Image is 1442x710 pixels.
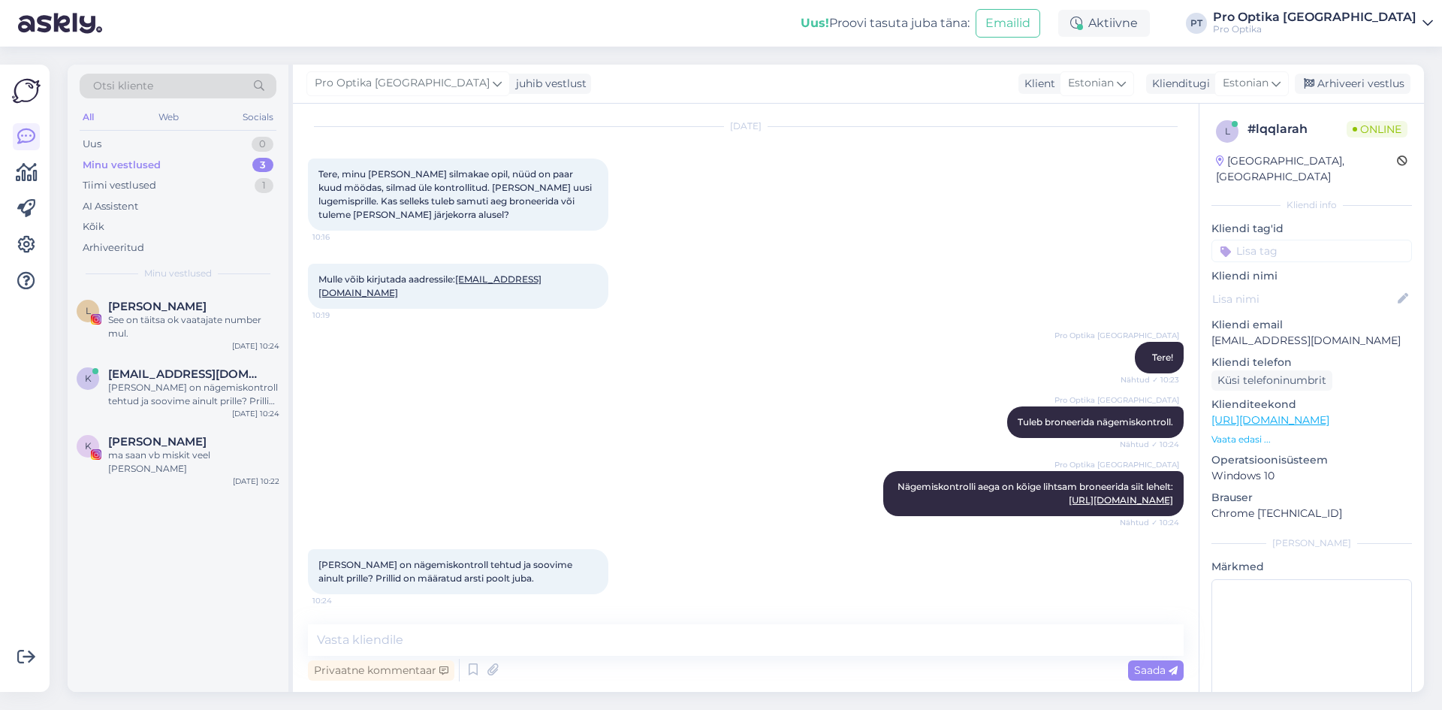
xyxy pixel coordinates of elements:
[1211,433,1412,446] p: Vaata edasi ...
[233,476,279,487] div: [DATE] 10:22
[155,107,182,127] div: Web
[1054,394,1179,406] span: Pro Optika [GEOGRAPHIC_DATA]
[1213,23,1416,35] div: Pro Optika
[83,240,144,255] div: Arhiveeritud
[1295,74,1410,94] div: Arhiveeri vestlus
[240,107,276,127] div: Socials
[1223,75,1269,92] span: Estonian
[1186,13,1207,34] div: PT
[1211,268,1412,284] p: Kliendi nimi
[801,16,829,30] b: Uus!
[1120,439,1179,450] span: Nähtud ✓ 10:24
[252,137,273,152] div: 0
[312,231,369,243] span: 10:16
[1211,333,1412,349] p: [EMAIL_ADDRESS][DOMAIN_NAME]
[1152,352,1173,363] span: Tere!
[83,158,161,173] div: Minu vestlused
[1068,75,1114,92] span: Estonian
[308,119,1184,133] div: [DATE]
[108,435,207,449] span: Klaudia Tiitsmaa
[1211,240,1412,262] input: Lisa tag
[255,178,273,193] div: 1
[232,340,279,352] div: [DATE] 10:24
[510,76,587,92] div: juhib vestlust
[232,408,279,419] div: [DATE] 10:24
[1058,10,1150,37] div: Aktiivne
[1213,11,1416,23] div: Pro Optika [GEOGRAPHIC_DATA]
[1146,76,1210,92] div: Klienditugi
[1211,468,1412,484] p: Windows 10
[312,595,369,606] span: 10:24
[80,107,97,127] div: All
[1018,416,1173,428] span: Tuleb broneerida nägemiskontroll.
[1069,494,1173,506] a: [URL][DOMAIN_NAME]
[108,300,207,313] span: Liisi Eesmaa
[1247,120,1347,138] div: # lqqlarah
[976,9,1040,38] button: Emailid
[1134,663,1178,677] span: Saada
[144,267,212,280] span: Minu vestlused
[1121,374,1179,385] span: Nähtud ✓ 10:23
[315,75,490,92] span: Pro Optika [GEOGRAPHIC_DATA]
[1213,11,1433,35] a: Pro Optika [GEOGRAPHIC_DATA]Pro Optika
[1211,536,1412,550] div: [PERSON_NAME]
[1211,506,1412,521] p: Chrome [TECHNICAL_ID]
[1211,370,1332,391] div: Küsi telefoninumbrit
[1225,125,1230,137] span: l
[308,660,454,681] div: Privaatne kommentaar
[1054,459,1179,470] span: Pro Optika [GEOGRAPHIC_DATA]
[897,481,1173,506] span: Nägemiskontrolli aega on kõige lihtsam broneerida siit lehelt:
[1216,153,1397,185] div: [GEOGRAPHIC_DATA], [GEOGRAPHIC_DATA]
[83,137,101,152] div: Uus
[83,199,138,214] div: AI Assistent
[108,367,264,381] span: ksepp67@gmail.com
[83,178,156,193] div: Tiimi vestlused
[1211,317,1412,333] p: Kliendi email
[318,168,594,220] span: Tere, minu [PERSON_NAME] silmakae opil, nüüd on paar kuud möödas, silmad üle kontrollitud. [PERSO...
[252,158,273,173] div: 3
[85,440,92,452] span: K
[108,313,279,340] div: See on täitsa ok vaatajate number mul.
[1211,221,1412,237] p: Kliendi tag'id
[12,77,41,105] img: Askly Logo
[108,449,279,476] div: ma saan vb miskit veel [PERSON_NAME]
[1211,397,1412,412] p: Klienditeekond
[1211,413,1329,427] a: [URL][DOMAIN_NAME]
[1120,517,1179,528] span: Nähtud ✓ 10:24
[1347,121,1407,137] span: Online
[312,310,369,321] span: 10:19
[1211,198,1412,212] div: Kliendi info
[108,381,279,408] div: [PERSON_NAME] on nägemiskontroll tehtud ja soovime ainult prille? Prillid on määratud arsti poolt...
[1211,452,1412,468] p: Operatsioonisüsteem
[83,219,104,234] div: Kõik
[1211,355,1412,370] p: Kliendi telefon
[1018,76,1055,92] div: Klient
[1211,490,1412,506] p: Brauser
[86,305,91,316] span: L
[318,273,542,298] span: Mulle võib kirjutada aadressile:
[93,78,153,94] span: Otsi kliente
[1212,291,1395,307] input: Lisa nimi
[801,14,970,32] div: Proovi tasuta juba täna:
[1211,559,1412,575] p: Märkmed
[1054,330,1179,341] span: Pro Optika [GEOGRAPHIC_DATA]
[318,559,575,584] span: [PERSON_NAME] on nägemiskontroll tehtud ja soovime ainult prille? Prillid on määratud arsti poolt...
[85,373,92,384] span: k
